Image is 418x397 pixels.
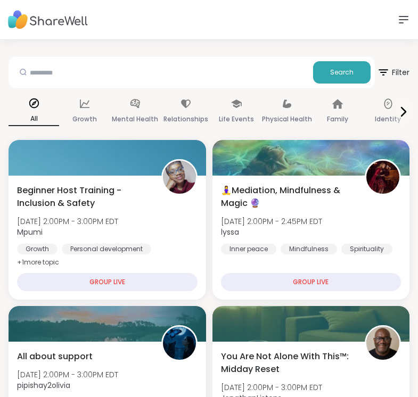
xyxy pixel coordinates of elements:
div: GROUP LIVE [221,273,401,291]
button: Search [313,61,371,84]
div: Spirituality [341,244,392,254]
p: Life Events [219,113,254,126]
span: Beginner Host Training - Inclusion & Safety [17,184,150,210]
img: Mpumi [163,161,196,194]
span: [DATE] 2:00PM - 3:00PM EDT [17,369,118,380]
div: Growth [17,244,58,254]
span: [DATE] 2:00PM - 3:00PM EDT [221,382,322,393]
span: Filter [377,60,409,85]
b: Mpumi [17,227,43,237]
span: [DATE] 2:00PM - 3:00PM EDT [17,216,118,227]
p: All [9,112,59,126]
span: Search [330,68,354,77]
p: Mental Health [112,113,158,126]
span: [DATE] 2:00PM - 2:45PM EDT [221,216,322,227]
img: JonathanListens [366,327,399,360]
img: pipishay2olivia [163,327,196,360]
b: pipishay2olivia [17,380,70,391]
p: Physical Health [262,113,312,126]
div: Personal development [62,244,151,254]
p: Growth [72,113,97,126]
p: Identity [375,113,401,126]
div: Inner peace [221,244,276,254]
span: You Are Not Alone With This™: Midday Reset [221,350,354,376]
img: lyssa [366,161,399,194]
p: Relationships [163,113,208,126]
button: Filter [377,57,409,88]
div: Mindfulness [281,244,337,254]
p: Family [327,113,348,126]
div: GROUP LIVE [17,273,198,291]
span: 🧘‍♀️Mediation, Mindfulness & Magic 🔮 [221,184,354,210]
img: ShareWell Nav Logo [8,5,88,35]
b: lyssa [221,227,239,237]
span: All about support [17,350,93,363]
